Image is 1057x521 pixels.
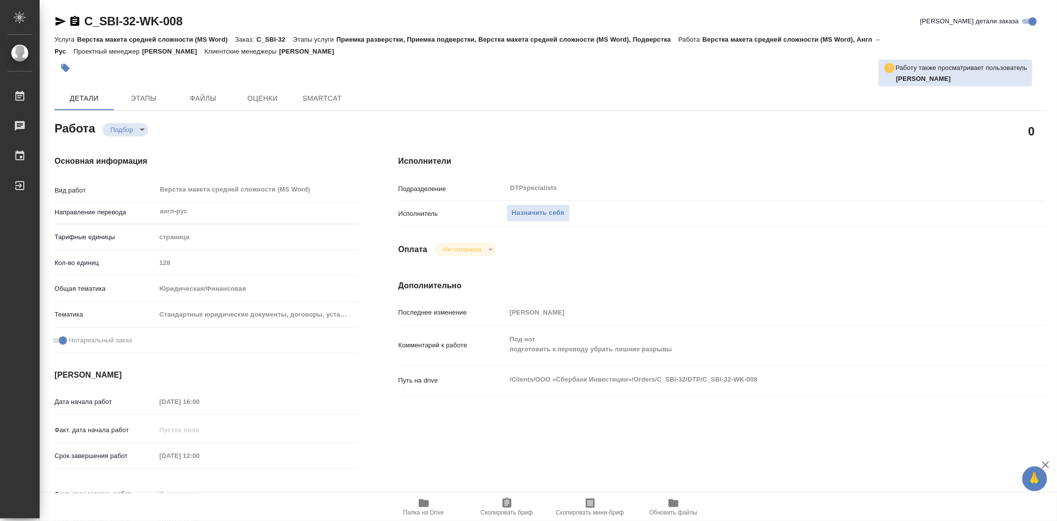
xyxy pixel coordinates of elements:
[205,48,279,55] p: Клиентские менеджеры
[465,493,549,521] button: Скопировать бриф
[73,48,142,55] p: Проектный менеджер
[556,509,624,516] span: Скопировать мини-бриф
[55,310,156,320] p: Тематика
[55,369,359,381] h4: [PERSON_NAME]
[398,376,506,386] p: Путь на drive
[55,451,156,461] p: Срок завершения работ
[235,36,256,43] p: Заказ:
[156,449,243,463] input: Пустое поле
[649,509,697,516] span: Обновить файлы
[156,423,243,437] input: Пустое поле
[506,331,992,358] textarea: Под нот подготовить к переводу убрать лишние разрывы
[156,229,359,246] div: страница
[55,119,95,136] h2: Работа
[382,493,465,521] button: Папка на Drive
[55,186,156,195] p: Вид работ
[1022,466,1047,491] button: 🙏
[103,123,148,136] div: Подбор
[632,493,715,521] button: Обновить файлы
[69,335,132,345] span: Нотариальный заказ
[440,245,484,254] button: Не оплачена
[55,155,359,167] h4: Основная информация
[678,36,703,43] p: Работа
[84,14,182,28] a: C_SBI-32-WK-008
[156,256,359,270] input: Пустое поле
[398,184,506,194] p: Подразделение
[279,48,341,55] p: [PERSON_NAME]
[142,48,205,55] p: [PERSON_NAME]
[1028,123,1035,139] h2: 0
[398,340,506,350] p: Комментарий к работе
[60,92,108,105] span: Детали
[55,57,76,79] button: Добавить тэг
[156,394,243,409] input: Пустое поле
[920,16,1019,26] span: [PERSON_NAME] детали заказа
[481,509,533,516] span: Скопировать бриф
[398,280,1046,292] h4: Дополнительно
[512,207,564,219] span: Назначить себя
[506,305,992,320] input: Пустое поле
[55,425,156,435] p: Факт. дата начала работ
[896,75,951,82] b: [PERSON_NAME]
[398,155,1046,167] h4: Исполнители
[398,244,428,256] h4: Оплата
[336,36,678,43] p: Приемка разверстки, Приемка подверстки, Верстка макета средней сложности (MS Word), Подверстка
[69,15,81,27] button: Скопировать ссылку
[55,489,156,499] p: Факт. срок заверш. работ
[435,243,496,256] div: Подбор
[55,397,156,407] p: Дата начала работ
[55,258,156,268] p: Кол-во единиц
[506,204,570,222] button: Назначить себя
[55,232,156,242] p: Тарифные единицы
[55,36,77,43] p: Услуга
[896,74,1027,84] p: Кучеренко Оксана
[298,92,346,105] span: SmartCat
[1026,468,1043,489] span: 🙏
[293,36,336,43] p: Этапы услуги
[895,63,1027,73] p: Работу также просматривает пользователь
[506,371,992,388] textarea: /Clients/ООО «Сбербанк Инвестиции»/Orders/C_SBI-32/DTP/C_SBI-32-WK-008
[77,36,235,43] p: Верстка макета средней сложности (MS Word)
[549,493,632,521] button: Скопировать мини-бриф
[156,306,359,323] div: Стандартные юридические документы, договоры, уставы
[108,126,136,134] button: Подбор
[156,487,243,501] input: Пустое поле
[403,509,444,516] span: Папка на Drive
[120,92,167,105] span: Этапы
[55,15,66,27] button: Скопировать ссылку для ЯМессенджера
[398,209,506,219] p: Исполнитель
[156,280,359,297] div: Юридическая/Финансовая
[55,284,156,294] p: Общая тематика
[239,92,286,105] span: Оценки
[398,308,506,318] p: Последнее изменение
[257,36,293,43] p: C_SBI-32
[55,207,156,217] p: Направление перевода
[179,92,227,105] span: Файлы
